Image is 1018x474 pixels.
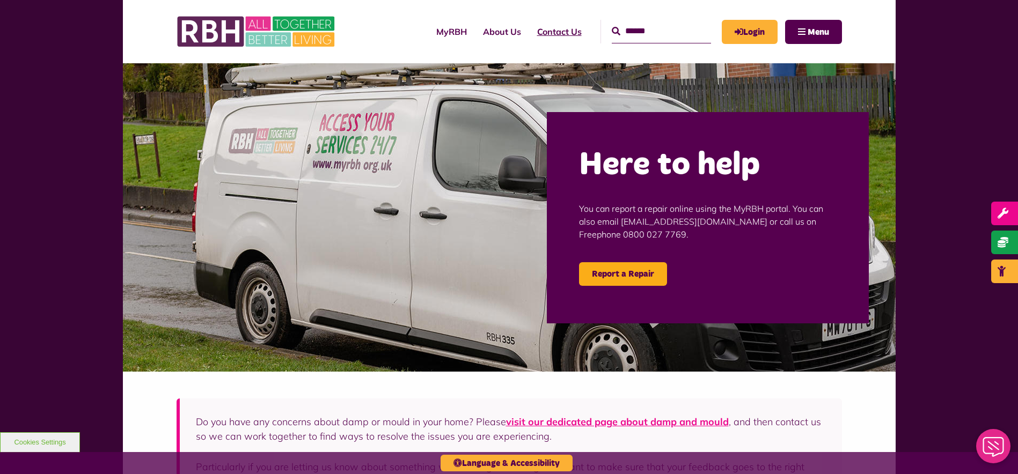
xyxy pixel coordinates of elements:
[441,455,573,471] button: Language & Accessibility
[722,20,778,44] a: MyRBH
[808,28,829,36] span: Menu
[970,426,1018,474] iframe: Netcall Web Assistant for live chat
[475,17,529,46] a: About Us
[196,414,826,443] p: Do you have any concerns about damp or mould in your home? Please , and then contact us so we can...
[529,17,590,46] a: Contact Us
[579,262,667,286] a: Report a Repair
[123,63,896,372] img: Repairs 6
[785,20,842,44] button: Navigation
[428,17,475,46] a: MyRBH
[579,144,837,186] h2: Here to help
[506,416,729,428] a: visit our dedicated page about damp and mould
[612,20,711,43] input: Search
[579,186,837,257] p: You can report a repair online using the MyRBH portal. You can also email [EMAIL_ADDRESS][DOMAIN_...
[177,11,338,53] img: RBH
